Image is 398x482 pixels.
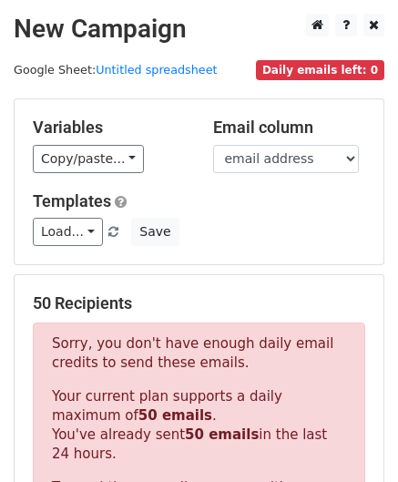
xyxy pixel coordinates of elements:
h2: New Campaign [14,14,384,45]
strong: 50 emails [185,426,259,443]
a: Untitled spreadsheet [96,63,217,77]
strong: 50 emails [138,407,212,424]
a: Templates [33,191,111,210]
a: Load... [33,218,103,246]
a: Copy/paste... [33,145,144,173]
h5: Variables [33,118,186,138]
h5: Email column [213,118,366,138]
a: Daily emails left: 0 [256,63,384,77]
span: Daily emails left: 0 [256,60,384,80]
h5: 50 Recipients [33,293,365,313]
p: Sorry, you don't have enough daily email credits to send these emails. [52,334,346,373]
button: Save [131,218,179,246]
small: Google Sheet: [14,63,218,77]
p: Your current plan supports a daily maximum of . You've already sent in the last 24 hours. [52,387,346,464]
